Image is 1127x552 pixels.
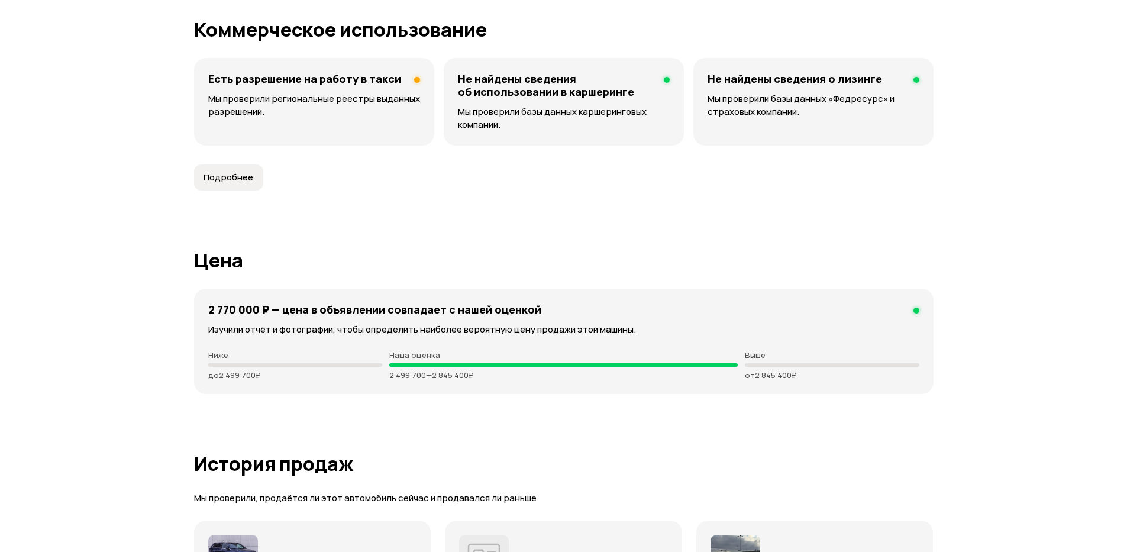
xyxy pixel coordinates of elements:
p: до 2 499 700 ₽ [208,370,383,380]
h1: Коммерческое использование [194,19,934,40]
h4: 2 770 000 ₽ — цена в объявлении cовпадает с нашей оценкой [208,303,541,316]
h4: Не найдены сведения о лизинге [708,72,882,85]
p: 2 499 700 — 2 845 400 ₽ [389,370,738,380]
h4: Есть разрешение на работу в такси [208,72,401,85]
h4: Не найдены сведения об использовании в каршеринге [458,72,654,98]
span: Подробнее [204,172,253,183]
p: Выше [745,350,919,360]
p: от 2 845 400 ₽ [745,370,919,380]
p: Мы проверили базы данных каршеринговых компаний. [458,105,670,131]
p: Изучили отчёт и фотографии, чтобы определить наиболее вероятную цену продажи этой машины. [208,323,919,336]
p: Мы проверили региональные реестры выданных разрешений. [208,92,420,118]
p: Ниже [208,350,383,360]
p: Мы проверили базы данных «Федресурс» и страховых компаний. [708,92,919,118]
h1: Цена [194,250,934,271]
p: Наша оценка [389,350,738,360]
button: Подробнее [194,164,263,191]
h1: История продаж [194,453,934,474]
p: Мы проверили, продаётся ли этот автомобиль сейчас и продавался ли раньше. [194,492,934,505]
